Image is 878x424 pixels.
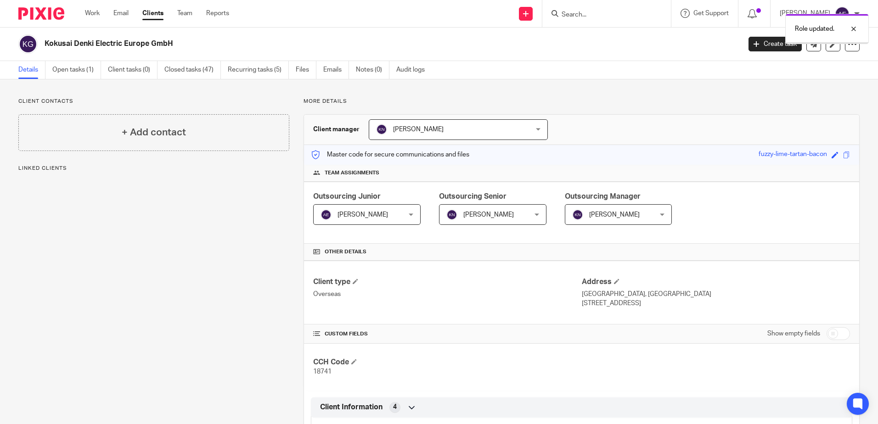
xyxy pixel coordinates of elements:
[313,193,381,200] span: Outsourcing Junior
[313,330,581,338] h4: CUSTOM FIELDS
[582,299,850,308] p: [STREET_ADDRESS]
[376,124,387,135] img: svg%3E
[795,24,834,33] p: Role updated.
[313,125,360,134] h3: Client manager
[18,7,64,20] img: Pixie
[582,290,850,299] p: [GEOGRAPHIC_DATA], [GEOGRAPHIC_DATA]
[113,9,129,18] a: Email
[313,277,581,287] h4: Client type
[304,98,860,105] p: More details
[18,165,289,172] p: Linked clients
[759,150,827,160] div: fuzzy-lime-tartan-bacon
[311,150,469,159] p: Master code for secure communications and files
[325,169,379,177] span: Team assignments
[325,248,366,256] span: Other details
[313,368,332,375] span: 18741
[393,402,397,412] span: 4
[85,9,100,18] a: Work
[18,34,38,54] img: svg%3E
[338,212,388,218] span: [PERSON_NAME]
[323,61,349,79] a: Emails
[108,61,158,79] a: Client tasks (0)
[320,402,383,412] span: Client Information
[572,209,583,220] img: svg%3E
[142,9,163,18] a: Clients
[356,61,389,79] a: Notes (0)
[446,209,457,220] img: svg%3E
[296,61,316,79] a: Files
[45,39,597,49] h2: Kokusai Denki Electric Europe GmbH
[52,61,101,79] a: Open tasks (1)
[396,61,432,79] a: Audit logs
[589,212,640,218] span: [PERSON_NAME]
[18,98,289,105] p: Client contacts
[177,9,192,18] a: Team
[439,193,507,200] span: Outsourcing Senior
[393,126,444,133] span: [PERSON_NAME]
[18,61,45,79] a: Details
[565,193,641,200] span: Outsourcing Manager
[749,37,802,51] a: Create task
[122,125,186,139] h4: + Add contact
[767,329,820,338] label: Show empty fields
[206,9,229,18] a: Reports
[321,209,332,220] img: svg%3E
[582,277,850,287] h4: Address
[313,290,581,299] p: Overseas
[313,357,581,367] h4: CCH Code
[228,61,289,79] a: Recurring tasks (5)
[164,61,221,79] a: Closed tasks (47)
[835,6,850,21] img: svg%3E
[463,212,514,218] span: [PERSON_NAME]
